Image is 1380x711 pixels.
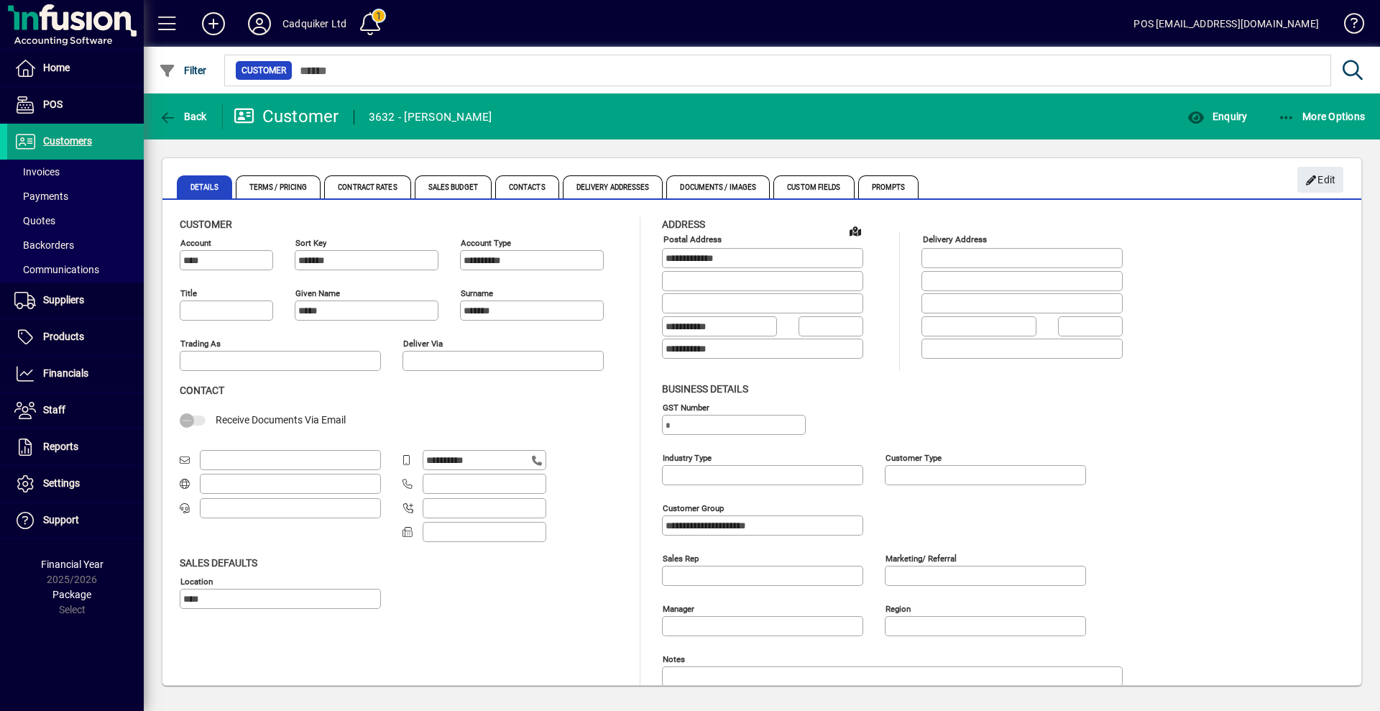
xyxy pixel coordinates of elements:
span: More Options [1278,111,1366,122]
span: Contacts [495,175,559,198]
span: Delivery Addresses [563,175,663,198]
mat-label: Marketing/ Referral [885,553,957,563]
mat-label: Surname [461,288,493,298]
span: Contact [180,385,224,396]
mat-label: Given name [295,288,340,298]
a: Products [7,319,144,355]
span: Details [177,175,232,198]
span: Package [52,589,91,600]
button: Profile [236,11,282,37]
span: Customer [180,219,232,230]
mat-label: Region [885,603,911,613]
button: Filter [155,58,211,83]
span: Financial Year [41,559,103,570]
span: Support [43,514,79,526]
span: Sales Budget [415,175,492,198]
app-page-header-button: Back [144,104,223,129]
mat-label: Title [180,288,197,298]
a: Communications [7,257,144,282]
a: Reports [7,429,144,465]
span: POS [43,98,63,110]
mat-label: Industry type [663,452,712,462]
button: More Options [1274,104,1369,129]
span: Prompts [858,175,919,198]
span: Business details [662,383,748,395]
div: POS [EMAIL_ADDRESS][DOMAIN_NAME] [1133,12,1319,35]
span: Documents / Images [666,175,770,198]
span: Communications [14,264,99,275]
span: Contract Rates [324,175,410,198]
a: POS [7,87,144,123]
a: View on map [844,219,867,242]
span: Financials [43,367,88,379]
span: Back [159,111,207,122]
mat-label: Account Type [461,238,511,248]
span: Edit [1305,168,1336,192]
span: Receive Documents Via Email [216,414,346,426]
div: Cadquiker Ltd [282,12,346,35]
span: Enquiry [1187,111,1247,122]
button: Edit [1297,167,1343,193]
span: Home [43,62,70,73]
span: Address [662,219,705,230]
span: Terms / Pricing [236,175,321,198]
a: Backorders [7,233,144,257]
span: Suppliers [43,294,84,306]
span: Reports [43,441,78,452]
span: Products [43,331,84,342]
div: 3632 - [PERSON_NAME] [369,106,492,129]
span: Custom Fields [773,175,854,198]
div: Customer [234,105,339,128]
a: Support [7,503,144,538]
span: Customers [43,135,92,147]
mat-label: Trading as [180,339,221,349]
a: Quotes [7,208,144,233]
a: Suppliers [7,283,144,318]
span: Backorders [14,239,74,251]
mat-label: GST Number [663,402,709,412]
mat-label: Account [180,238,211,248]
mat-label: Customer type [885,452,942,462]
mat-label: Location [180,576,213,586]
span: Payments [14,191,68,202]
mat-label: Sort key [295,238,326,248]
mat-label: Sales rep [663,553,699,563]
span: Sales defaults [180,557,257,569]
span: Filter [159,65,207,76]
a: Payments [7,184,144,208]
span: Settings [43,477,80,489]
a: Home [7,50,144,86]
span: Staff [43,404,65,416]
button: Add [190,11,236,37]
button: Back [155,104,211,129]
mat-label: Customer group [663,503,724,513]
a: Settings [7,466,144,502]
mat-label: Manager [663,603,694,613]
a: Staff [7,393,144,428]
a: Financials [7,356,144,392]
span: Customer [241,63,286,78]
span: Quotes [14,215,55,226]
button: Enquiry [1184,104,1251,129]
a: Invoices [7,160,144,184]
a: Knowledge Base [1333,3,1362,50]
span: Invoices [14,166,60,178]
mat-label: Notes [663,653,685,664]
mat-label: Deliver via [403,339,443,349]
